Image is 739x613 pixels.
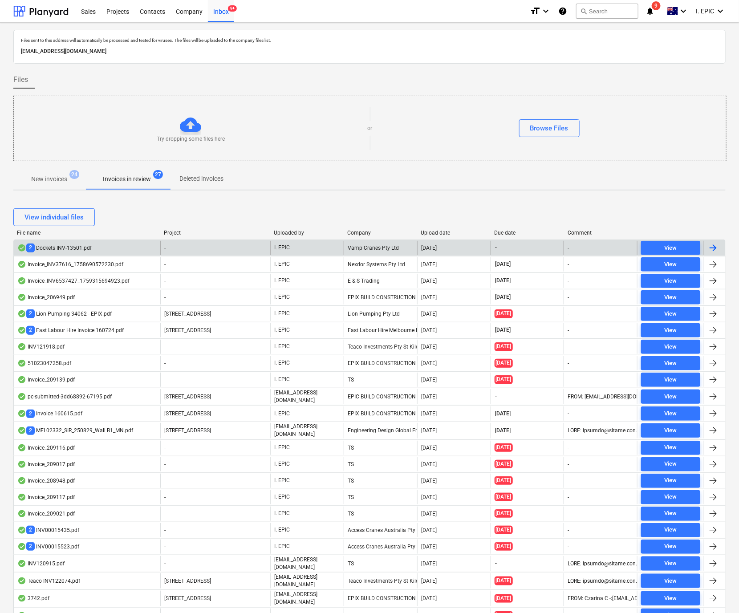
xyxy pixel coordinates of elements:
[26,309,35,318] span: 2
[519,119,580,137] button: Browse Files
[421,445,437,451] div: [DATE]
[641,490,700,504] button: View
[17,376,75,383] div: Invoice_209139.pdf
[568,311,569,317] div: -
[274,326,290,334] p: I. EPIC
[17,244,92,252] div: Dockets INV-13501.pdf
[641,307,700,321] button: View
[664,541,677,552] div: View
[421,410,437,417] div: [DATE]
[164,230,267,236] div: Project
[26,526,35,534] span: 2
[344,423,417,438] div: Engineering Design Global Enterprise (EDGE Consulting Engineers) Pty Ltd
[164,527,166,533] span: -
[274,244,290,252] p: I. EPIC
[13,96,727,161] div: Try dropping some files hereorBrowse Files
[344,274,417,288] div: E & S Trading
[495,293,512,301] span: [DATE]
[26,542,35,551] span: 2
[641,523,700,537] button: View
[274,493,290,501] p: I. EPIC
[157,135,225,143] p: Try dropping some files here
[568,445,569,451] div: -
[664,243,677,253] div: View
[17,543,26,550] div: OCR finished
[17,410,26,417] div: OCR finished
[344,441,417,455] div: TS
[568,377,569,383] div: -
[344,257,417,272] div: Nexdor Systems Pty Ltd
[664,276,677,286] div: View
[17,309,112,318] div: Lion Pumping 34062 - EPIX.pdf
[580,8,587,15] span: search
[274,293,290,301] p: I. EPIC
[664,558,677,568] div: View
[344,307,417,321] div: Lion Pumping Pty Ltd
[568,478,569,484] div: -
[13,74,28,85] span: Files
[17,560,65,567] div: INV120915.pdf
[31,175,67,184] p: New invoices
[652,1,661,10] span: 9
[421,360,437,366] div: [DATE]
[664,325,677,336] div: View
[641,257,700,272] button: View
[568,511,569,517] div: -
[530,6,540,16] i: format_size
[164,377,166,383] span: -
[495,509,513,518] span: [DATE]
[664,260,677,270] div: View
[568,544,569,550] div: -
[274,389,340,404] p: [EMAIL_ADDRESS][DOMAIN_NAME]
[17,360,26,367] div: OCR finished
[421,394,437,400] div: [DATE]
[17,461,26,468] div: OCR finished
[17,230,157,236] div: File name
[344,556,417,571] div: TS
[344,523,417,537] div: Access Cranes Australia Pty Ltd
[495,309,513,318] span: [DATE]
[421,261,437,268] div: [DATE]
[17,427,26,434] div: OCR finished
[24,211,84,223] div: View individual files
[17,343,26,350] div: OCR finished
[641,507,700,521] button: View
[274,423,340,438] p: [EMAIL_ADDRESS][DOMAIN_NAME]
[421,461,437,467] div: [DATE]
[495,542,513,551] span: [DATE]
[641,373,700,387] button: View
[164,360,166,366] span: -
[495,393,498,401] span: -
[274,359,290,367] p: I. EPIC
[664,292,677,303] div: View
[641,574,700,588] button: View
[17,327,26,334] div: OCR finished
[664,392,677,402] div: View
[344,474,417,488] div: TS
[164,410,211,417] span: 76 Beach Rd, Sandringham
[495,560,498,567] span: -
[164,544,166,550] span: -
[17,461,75,468] div: Invoice_209017.pdf
[17,310,26,317] div: OCR finished
[17,577,80,585] div: Teaco INV122074.pdf
[344,340,417,354] div: Teaco Investments Pty St Kilda Au
[558,6,567,16] i: Knowledge base
[664,426,677,436] div: View
[421,311,437,317] div: [DATE]
[17,261,26,268] div: OCR finished
[13,208,95,226] button: View individual files
[274,230,340,236] div: Uploaded by
[228,5,237,12] span: 9+
[495,594,513,603] span: [DATE]
[641,441,700,455] button: View
[26,410,35,418] span: 2
[696,8,714,15] span: I. EPIC
[274,310,290,317] p: I. EPIC
[164,494,166,500] span: -
[21,47,718,56] p: [EMAIL_ADDRESS][DOMAIN_NAME]
[495,493,513,501] span: [DATE]
[715,6,726,16] i: keyboard_arrow_down
[568,230,634,236] div: Comment
[421,377,437,383] div: [DATE]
